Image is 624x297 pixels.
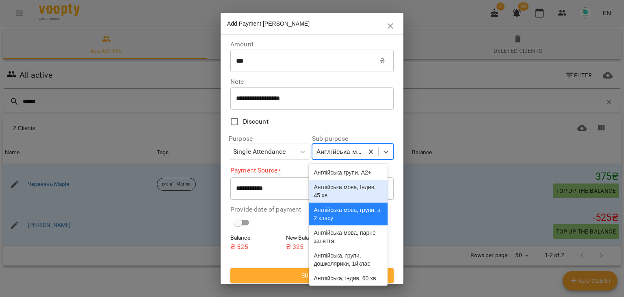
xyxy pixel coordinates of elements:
[230,242,283,252] p: ₴ -525
[309,248,387,271] div: Англійська, групи, дошколярики, 1йклас
[380,56,385,66] p: ₴
[243,117,269,127] span: Discount
[309,271,387,286] div: Англійська, індив, 60 хв
[233,147,286,157] div: Single Attendance
[309,180,387,203] div: Англійська мова, Індив, 45 хв
[286,242,338,252] p: ₴ -325
[309,165,387,180] div: Англійська групи, A2+
[230,234,283,242] h6: Balance :
[227,20,310,27] span: Add Payment [PERSON_NAME]
[309,225,387,248] div: Англійська мова, парне заняття
[309,203,387,225] div: Англійська мова, групи, з 2 класу
[230,41,394,48] label: Amount
[237,271,387,280] span: Submit
[230,166,394,175] label: Payment Source
[316,147,364,157] div: Англійська мова, групи, з 2 класу
[312,135,394,142] label: Sub-purpose
[230,79,394,85] label: Note
[286,234,338,242] h6: New Balance :
[229,135,310,142] label: Purpose
[230,268,394,283] button: Submit
[230,206,394,213] label: Provide date of payment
